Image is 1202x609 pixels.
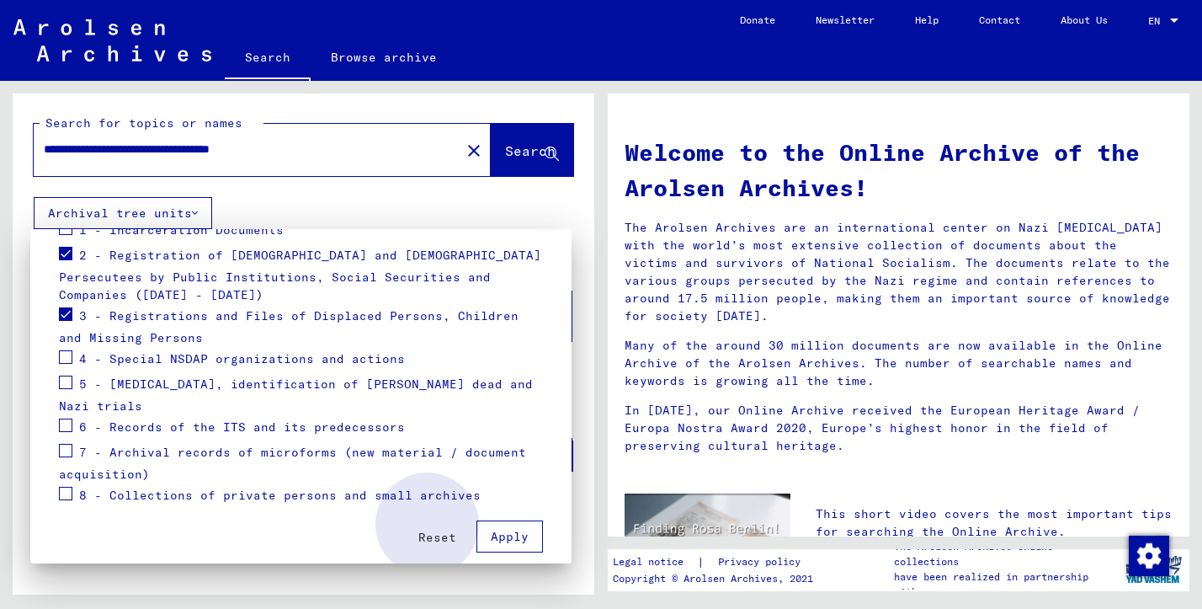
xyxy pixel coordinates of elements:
span: 6 - Records of the ITS and its predecessors [79,419,405,435]
span: 7 - Archival records of microforms (new material / document acquisition) [59,445,526,483]
span: Reset [418,530,456,545]
span: Apply [491,529,529,544]
span: 8 - Collections of private persons and small archives [79,488,481,503]
span: 3 - Registrations and Files of Displaced Persons, Children and Missing Persons [59,308,519,346]
span: 1 - Incarceration Documents [79,222,284,238]
span: 2 - Registration of [DEMOGRAPHIC_DATA] and [DEMOGRAPHIC_DATA] Persecutees by Public Institutions,... [59,248,541,303]
img: Change consent [1129,536,1169,576]
button: Apply [476,521,543,553]
span: 5 - [MEDICAL_DATA], identification of [PERSON_NAME] dead and Nazi trials [59,377,533,414]
button: Reset [405,522,470,553]
span: 4 - Special NSDAP organizations and actions [79,351,405,366]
